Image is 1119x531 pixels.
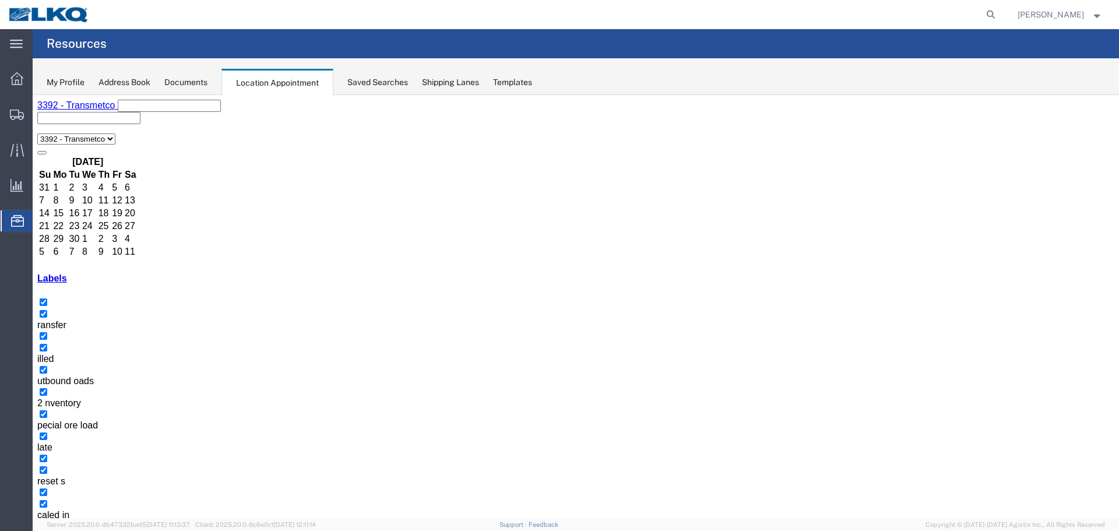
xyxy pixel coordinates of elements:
[5,303,48,313] span: 2 nventory
[47,29,107,58] h4: Resources
[1017,8,1103,22] button: [PERSON_NAME]
[36,125,48,137] td: 23
[146,521,190,528] span: [DATE] 11:13:37
[65,138,78,150] td: 2
[98,76,150,89] div: Address Book
[221,69,333,96] div: Location Appointment
[65,112,78,124] td: 18
[7,405,15,413] input: caled in
[6,125,19,137] td: 21
[493,76,532,89] div: Templates
[49,100,64,111] td: 10
[65,125,78,137] td: 25
[347,76,408,89] div: Saved Searches
[499,521,529,528] a: Support
[5,381,33,391] span: reset s
[92,125,104,137] td: 27
[5,178,34,188] a: Labels
[926,520,1105,530] span: Copyright © [DATE]-[DATE] Agistix Inc., All Rights Reserved
[92,138,104,150] td: 4
[47,521,190,528] span: Server: 2025.20.0-db47332bad5
[422,76,479,89] div: Shipping Lanes
[195,521,316,528] span: Client: 2025.20.0-8c6e0cf
[5,415,37,425] span: caled in
[79,151,90,163] td: 10
[36,100,48,111] td: 9
[7,249,15,256] input: illed
[20,112,34,124] td: 15
[49,112,64,124] td: 17
[92,112,104,124] td: 20
[33,95,1119,519] iframe: FS Legacy Container
[79,100,90,111] td: 12
[49,151,64,163] td: 8
[7,315,15,323] input: pecial ore load
[65,151,78,163] td: 9
[36,138,48,150] td: 30
[7,271,15,279] input: utbound oads
[20,125,34,137] td: 22
[7,337,15,345] input: late
[6,138,19,150] td: 28
[36,151,48,163] td: 7
[164,76,207,89] div: Documents
[1018,8,1084,21] span: William Haney
[5,259,21,269] span: illed
[529,521,558,528] a: Feedback
[20,151,34,163] td: 6
[49,125,64,137] td: 24
[79,125,90,137] td: 26
[79,112,90,124] td: 19
[47,76,85,89] div: My Profile
[7,371,15,379] input: reset s
[8,6,90,23] img: logo
[65,100,78,111] td: 11
[49,138,64,150] td: 1
[92,100,104,111] td: 13
[274,521,316,528] span: [DATE] 12:11:14
[5,347,20,357] span: late
[79,138,90,150] td: 3
[5,225,34,235] span: ransfer
[7,215,15,223] input: ransfer
[20,138,34,150] td: 29
[5,281,61,291] span: utbound oads
[5,325,65,335] span: pecial ore load
[36,112,48,124] td: 16
[92,151,104,163] td: 11
[7,293,15,301] input: 2 nventory
[6,151,19,163] td: 5
[6,112,19,124] td: 14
